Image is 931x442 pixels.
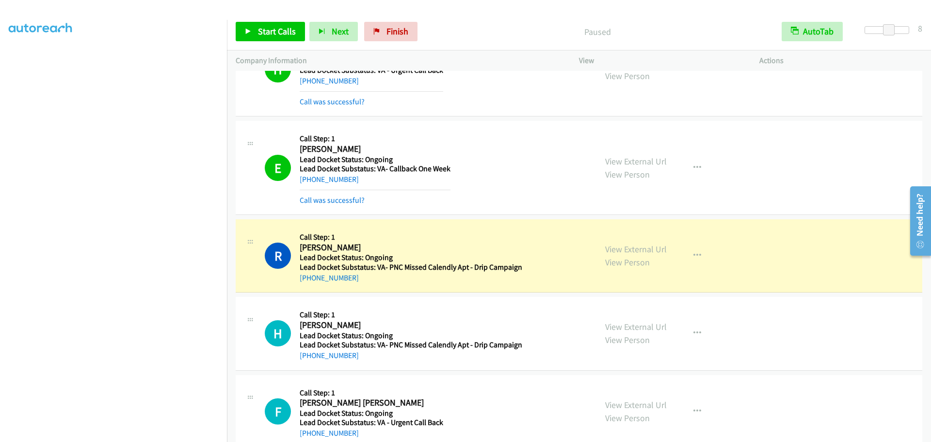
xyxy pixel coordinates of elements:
[309,22,358,41] button: Next
[605,257,650,268] a: View Person
[265,243,291,269] h1: R
[332,26,349,37] span: Next
[903,182,931,260] iframe: Resource Center
[300,428,359,438] a: [PHONE_NUMBER]
[265,398,291,425] div: The call is yet to be attempted
[265,398,291,425] h1: F
[300,196,365,205] a: Call was successful?
[918,22,922,35] div: 8
[605,70,650,82] a: View Person
[265,320,291,346] div: The call is yet to be attempted
[300,253,522,262] h5: Lead Docket Status: Ongoing
[300,155,450,164] h5: Lead Docket Status: Ongoing
[300,65,443,75] h5: Lead Docket Substatus: VA - Urgent Call Back
[605,321,667,332] a: View External Url
[300,97,365,106] a: Call was successful?
[300,175,359,184] a: [PHONE_NUMBER]
[236,55,562,66] p: Company Information
[300,397,443,409] h2: [PERSON_NAME] [PERSON_NAME]
[431,25,764,38] p: Paused
[300,273,359,282] a: [PHONE_NUMBER]
[300,134,450,144] h5: Call Step: 1
[265,320,291,346] h1: H
[300,351,359,360] a: [PHONE_NUMBER]
[605,156,667,167] a: View External Url
[300,144,450,155] h2: [PERSON_NAME]
[605,169,650,180] a: View Person
[300,164,450,174] h5: Lead Docket Substatus: VA- Callback One Week
[759,55,922,66] p: Actions
[300,388,443,398] h5: Call Step: 1
[300,76,359,85] a: [PHONE_NUMBER]
[300,340,522,350] h5: Lead Docket Substatus: VA- PNC Missed Calendly Apt - Drip Campaign
[300,232,522,242] h5: Call Step: 1
[386,26,408,37] span: Finish
[605,244,667,255] a: View External Url
[364,22,417,41] a: Finish
[605,334,650,345] a: View Person
[300,262,522,272] h5: Lead Docket Substatus: VA- PNC Missed Calendly Apt - Drip Campaign
[579,55,742,66] p: View
[300,409,443,418] h5: Lead Docket Status: Ongoing
[300,418,443,427] h5: Lead Docket Substatus: VA - Urgent Call Back
[236,22,305,41] a: Start Calls
[300,320,522,331] h2: [PERSON_NAME]
[300,242,522,253] h2: [PERSON_NAME]
[265,155,291,181] h1: E
[605,412,650,424] a: View Person
[605,399,667,410] a: View External Url
[258,26,296,37] span: Start Calls
[300,310,522,320] h5: Call Step: 1
[782,22,843,41] button: AutoTab
[300,331,522,341] h5: Lead Docket Status: Ongoing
